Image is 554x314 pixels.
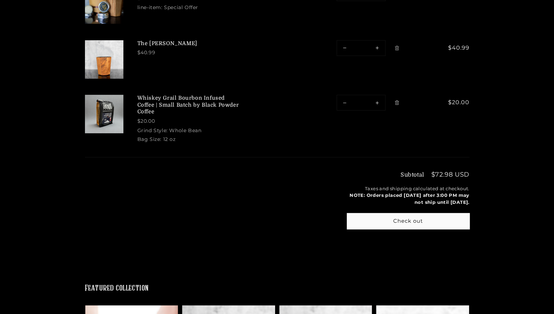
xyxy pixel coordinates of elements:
[439,44,469,52] span: $40.99
[353,95,369,110] input: Quantity for Whiskey Grail Bourbon Infused Coffee | Small Batch by Black Powder Coffee
[137,127,168,134] dt: Grind Style:
[439,98,469,107] span: $20.00
[391,42,403,54] a: Remove The Mash Bill
[353,41,369,56] input: Quantity for The Mash Bill
[137,4,163,10] dt: line-item:
[431,171,469,178] p: $72.98 USD
[401,172,424,178] h3: Subtotal
[137,136,161,142] dt: Bag Size:
[137,49,242,56] div: $40.99
[137,95,242,115] a: Whiskey Grail Bourbon Infused Coffee | Small Batch by Black Powder Coffee
[347,241,469,256] iframe: PayPal-paypal
[350,192,469,205] b: NOTE: Orders placed [DATE] after 3:00 PM may not ship until [DATE].
[85,283,149,294] h2: Featured collection
[137,117,242,125] div: $20.00
[163,136,176,142] dd: 12 oz
[347,213,469,229] button: Check out
[391,97,403,109] a: Remove Whiskey Grail Bourbon Infused Coffee | Small Batch by Black Powder Coffee - Whole Bean / 1...
[347,185,469,206] small: Taxes and shipping calculated at checkout.
[137,40,242,47] a: The [PERSON_NAME]
[169,127,201,134] dd: Whole Bean
[164,4,198,10] dd: Special Offer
